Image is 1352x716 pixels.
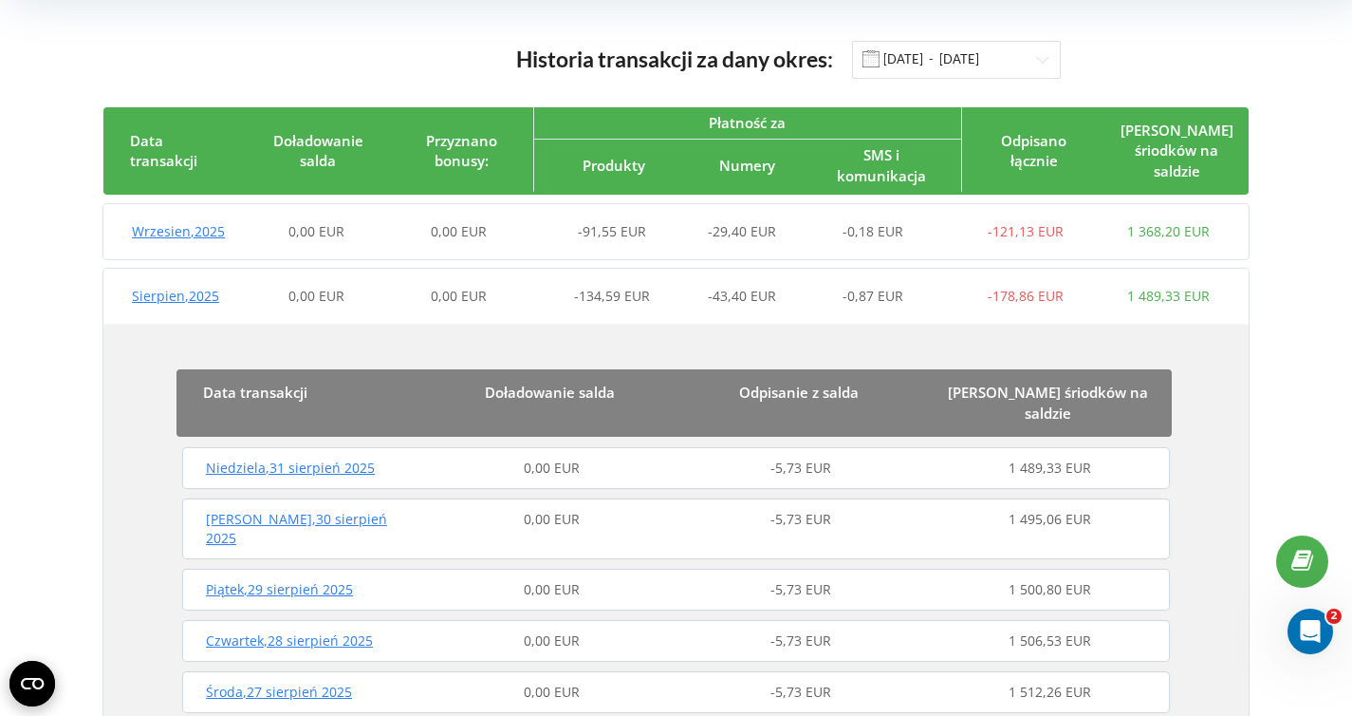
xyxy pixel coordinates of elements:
[709,113,786,132] span: Płatność za
[206,510,387,547] span: [PERSON_NAME] , 30 sierpień 2025
[206,580,353,598] span: Piątek , 29 sierpień 2025
[1127,287,1210,305] span: 1 489,33 EUR
[203,383,307,402] span: Data transakcji
[516,46,833,72] span: Historia transakcji za dany okres:
[1120,121,1233,180] span: [PERSON_NAME] śriodków na saldzie
[988,222,1064,240] span: -121,13 EUR
[1009,510,1091,528] span: 1 495,06 EUR
[431,287,487,305] span: 0,00 EUR
[9,661,55,707] button: Open CMP widget
[770,459,831,477] span: -5,73 EUR
[524,631,580,650] span: 0,00 EUR
[206,683,352,701] span: Środa , 27 sierpień 2025
[1009,580,1091,598] span: 1 500,80 EUR
[583,156,645,175] span: Produkty
[485,383,615,402] span: Doładowanie salda
[770,683,831,701] span: -5,73 EUR
[843,287,903,305] span: -0,87 EUR
[1009,631,1091,650] span: 1 506,53 EUR
[719,156,775,175] span: Numery
[1127,222,1210,240] span: 1 368,20 EUR
[988,287,1064,305] span: -178,86 EUR
[1326,609,1342,624] span: 2
[1287,609,1333,654] iframe: Intercom live chat
[426,131,497,170] span: Przyznano bonusy:
[574,287,650,305] span: -134,59 EUR
[524,510,580,528] span: 0,00 EUR
[132,222,225,240] span: Wrzesien , 2025
[288,287,344,305] span: 0,00 EUR
[770,580,831,598] span: -5,73 EUR
[431,222,487,240] span: 0,00 EUR
[1009,683,1091,701] span: 1 512,26 EUR
[524,459,580,477] span: 0,00 EUR
[132,287,219,305] span: Sierpien , 2025
[206,459,375,477] span: Niedziela , 31 sierpień 2025
[288,222,344,240] span: 0,00 EUR
[770,510,831,528] span: -5,73 EUR
[1001,131,1066,170] span: Odpisano łącznie
[130,131,197,170] span: Data transakcji
[524,683,580,701] span: 0,00 EUR
[708,287,776,305] span: -43,40 EUR
[770,631,831,650] span: -5,73 EUR
[206,631,373,650] span: Czwartek , 28 sierpień 2025
[273,131,363,170] span: Doładowanie salda
[578,222,646,240] span: -91,55 EUR
[1009,459,1091,477] span: 1 489,33 EUR
[524,580,580,598] span: 0,00 EUR
[948,383,1148,422] span: [PERSON_NAME] śriodków na saldzie
[708,222,776,240] span: -29,40 EUR
[837,145,926,184] span: SMS i komunikacja
[843,222,903,240] span: -0,18 EUR
[739,383,859,402] span: Odpisanie z salda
